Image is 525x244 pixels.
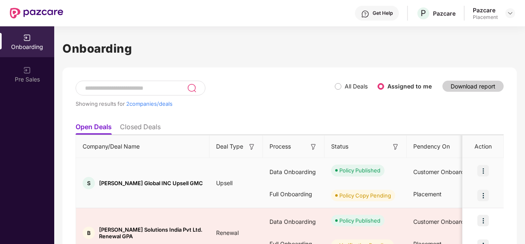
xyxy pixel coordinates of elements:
span: [PERSON_NAME] Global INC Upsell GMC [99,180,203,186]
span: Renewal [210,229,245,236]
span: Customer Onboarding [413,168,473,175]
th: Company/Deal Name [76,135,210,158]
img: icon [477,215,489,226]
div: Pazcare [473,6,498,14]
div: Policy Published [339,216,380,225]
span: Status [331,142,348,151]
div: S [83,177,95,189]
div: Policy Copy Pending [339,191,391,200]
img: svg+xml;base64,PHN2ZyB3aWR0aD0iMTYiIGhlaWdodD0iMTYiIHZpZXdCb3g9IjAgMCAxNiAxNiIgZmlsbD0ibm9uZSIgeG... [248,143,256,151]
span: [PERSON_NAME] Solutions India Pvt Ltd. Renewal GPA [99,226,203,239]
img: svg+xml;base64,PHN2ZyB3aWR0aD0iMTYiIGhlaWdodD0iMTYiIHZpZXdCb3g9IjAgMCAxNiAxNiIgZmlsbD0ibm9uZSIgeG... [391,143,400,151]
label: Assigned to me [387,83,432,90]
button: Download report [442,81,504,92]
span: Process [269,142,291,151]
span: Customer Onboarding [413,218,473,225]
li: Closed Deals [120,123,161,135]
span: Upsell [210,179,239,186]
span: P [421,8,426,18]
div: Policy Published [339,166,380,174]
span: Pendency On [413,142,450,151]
div: B [83,227,95,239]
img: svg+xml;base64,PHN2ZyB3aWR0aD0iMjAiIGhlaWdodD0iMjAiIHZpZXdCb3g9IjAgMCAyMCAyMCIgZmlsbD0ibm9uZSIgeG... [23,34,31,42]
div: Pazcare [433,9,456,17]
th: Action [463,135,504,158]
img: New Pazcare Logo [10,8,63,19]
img: svg+xml;base64,PHN2ZyB3aWR0aD0iMjQiIGhlaWdodD0iMjUiIHZpZXdCb3g9IjAgMCAyNCAyNSIgZmlsbD0ibm9uZSIgeG... [187,83,196,93]
div: Full Onboarding [263,183,325,205]
div: Placement [473,14,498,21]
img: icon [477,165,489,177]
label: All Deals [345,83,368,90]
div: Showing results for [76,100,335,107]
span: Deal Type [216,142,243,151]
span: Placement [413,191,442,198]
h1: Onboarding [62,40,517,58]
li: Open Deals [76,123,112,135]
img: svg+xml;base64,PHN2ZyBpZD0iSGVscC0zMngzMiIgeG1sbnM9Imh0dHA6Ly93d3cudzMub3JnLzIwMDAvc3ZnIiB3aWR0aD... [361,10,369,18]
img: icon [477,190,489,201]
span: 2 companies/deals [126,100,173,107]
div: Data Onboarding [263,211,325,233]
div: Data Onboarding [263,161,325,183]
img: svg+xml;base64,PHN2ZyBpZD0iRHJvcGRvd24tMzJ4MzIiIHhtbG5zPSJodHRwOi8vd3d3LnczLm9yZy8yMDAwL3N2ZyIgd2... [507,10,513,16]
div: Get Help [373,10,393,16]
img: svg+xml;base64,PHN2ZyB3aWR0aD0iMjAiIGhlaWdodD0iMjAiIHZpZXdCb3g9IjAgMCAyMCAyMCIgZmlsbD0ibm9uZSIgeG... [23,66,31,74]
img: svg+xml;base64,PHN2ZyB3aWR0aD0iMTYiIGhlaWdodD0iMTYiIHZpZXdCb3g9IjAgMCAxNiAxNiIgZmlsbD0ibm9uZSIgeG... [309,143,318,151]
